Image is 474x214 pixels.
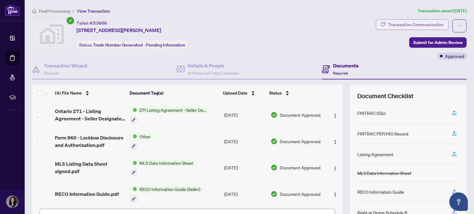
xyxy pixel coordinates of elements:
td: [DATE] [222,155,268,181]
span: RECO Information Guide.pdf [55,190,119,198]
img: Profile Icon [6,196,18,208]
span: MLS Data Information Sheet [137,159,196,166]
td: [DATE] [222,181,268,207]
button: Open asap [449,192,468,211]
th: (4) File Name [52,84,127,102]
span: 271 Listing Agreement - Seller Designated Representation Agreement Authority to Offer for Sale [137,107,210,113]
img: Logo [333,192,338,197]
img: Logo [333,139,338,144]
img: Status Icon [130,186,137,192]
span: check-circle [67,17,74,24]
button: Status Icon271 Listing Agreement - Seller Designated Representation Agreement Authority to Offer ... [130,107,210,123]
th: Status [267,84,324,102]
div: FINTRAC ID(s) [357,110,385,116]
span: Trade Number Generated - Pending Information [93,42,185,48]
img: Status Icon [130,133,137,140]
span: RECO Information Guide (Seller) [137,186,203,192]
img: Document Status [271,111,277,118]
span: Upload Date [223,90,247,96]
span: Ontario 271 - Listing Agreement - Seller Designated Representation Agreement - Authority to Offer... [55,107,125,122]
img: logo [5,5,20,16]
th: Upload Date [220,84,266,102]
td: [DATE] [222,102,268,128]
div: Listing Agreement [357,151,393,158]
div: Transaction Communication [388,20,444,30]
img: Document Status [271,164,277,171]
img: Status Icon [130,107,137,113]
div: Ticket #: [77,19,107,26]
div: MLS Data Information Sheet [357,170,411,176]
span: Other [137,133,153,140]
button: Status IconOther [130,133,153,150]
span: Document Approved [280,191,320,197]
span: Required [333,71,348,75]
span: Document Checklist [357,92,414,100]
button: Submit for Admin Review [409,37,467,48]
img: Logo [333,113,338,118]
img: Document Status [271,138,277,145]
td: [DATE] [222,128,268,155]
h4: Transaction Wizard [44,62,87,69]
span: Required [44,71,59,75]
img: Status Icon [130,159,137,166]
h4: Documents [333,62,359,69]
div: FINTRAC PEP/HIO Record [357,130,408,137]
span: Document Approved [280,164,320,171]
span: Approved [445,53,464,59]
button: Transaction Communication [376,19,449,30]
button: Logo [330,163,340,172]
h4: Details & People [188,62,239,69]
img: Document Status [271,191,277,197]
div: RECO Information Guide [357,188,404,195]
button: Logo [330,136,340,146]
img: svg%3e [32,20,71,49]
li: / [73,7,74,14]
span: home [32,9,36,13]
article: Transaction saved [DATE] [418,7,467,14]
span: MLS Listing Data Sheet signed.pdf [55,160,125,175]
button: Logo [330,110,340,120]
span: Form 960 - Lockbox Disclosure and Authorization.pdf [55,134,125,149]
span: (4) File Name [55,90,82,96]
span: Deal Processing [39,8,70,14]
span: View Transaction [77,8,110,14]
span: 4/4 Required Fields Completed [188,71,239,75]
span: ellipsis [457,24,462,28]
img: Logo [333,166,338,171]
button: Logo [330,189,340,199]
span: [STREET_ADDRESS][PERSON_NAME] [77,26,161,34]
span: Document Approved [280,111,320,118]
div: Status: [77,41,188,49]
button: Status IconMLS Data Information Sheet [130,159,196,176]
button: Status IconRECO Information Guide (Seller) [130,186,203,202]
span: 53666 [93,20,107,26]
th: Document Tag(s) [127,84,221,102]
span: Submit for Admin Review [413,38,463,47]
span: Document Approved [280,138,320,145]
span: Status [269,90,282,96]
